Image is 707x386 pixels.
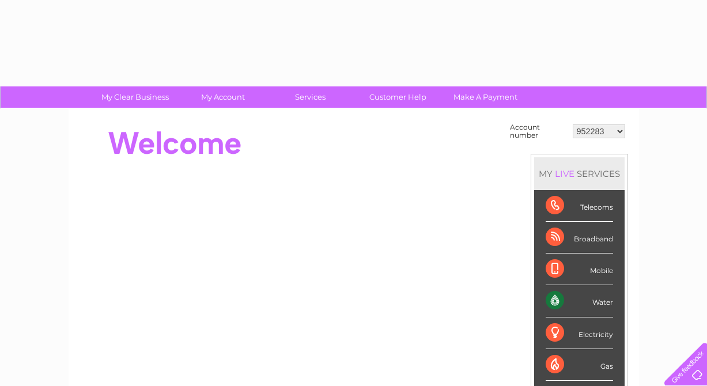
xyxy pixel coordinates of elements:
[263,86,358,108] a: Services
[546,349,613,381] div: Gas
[546,253,613,285] div: Mobile
[546,222,613,253] div: Broadband
[534,157,625,190] div: MY SERVICES
[546,317,613,349] div: Electricity
[175,86,270,108] a: My Account
[546,285,613,317] div: Water
[546,190,613,222] div: Telecoms
[553,168,577,179] div: LIVE
[438,86,533,108] a: Make A Payment
[88,86,183,108] a: My Clear Business
[350,86,445,108] a: Customer Help
[507,120,570,142] td: Account number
